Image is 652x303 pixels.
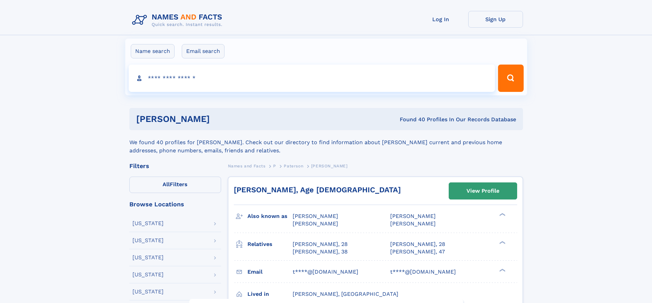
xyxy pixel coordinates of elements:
[498,240,506,245] div: ❯
[234,185,401,194] a: [PERSON_NAME], Age [DEMOGRAPHIC_DATA]
[132,221,164,226] div: [US_STATE]
[498,65,523,92] button: Search Button
[390,213,436,219] span: [PERSON_NAME]
[311,164,348,168] span: [PERSON_NAME]
[284,162,303,170] a: Paterson
[390,220,436,227] span: [PERSON_NAME]
[247,266,293,278] h3: Email
[136,115,305,123] h1: [PERSON_NAME]
[129,11,228,29] img: Logo Names and Facts
[390,240,445,248] a: [PERSON_NAME], 28
[390,248,445,256] a: [PERSON_NAME], 47
[413,11,468,28] a: Log In
[293,240,348,248] a: [PERSON_NAME], 28
[293,248,348,256] a: [PERSON_NAME], 38
[293,213,338,219] span: [PERSON_NAME]
[293,291,398,297] span: [PERSON_NAME], [GEOGRAPHIC_DATA]
[132,238,164,243] div: [US_STATE]
[466,183,499,199] div: View Profile
[228,162,266,170] a: Names and Facts
[129,65,495,92] input: search input
[284,164,303,168] span: Paterson
[305,116,516,123] div: Found 40 Profiles In Our Records Database
[129,201,221,207] div: Browse Locations
[129,163,221,169] div: Filters
[132,289,164,294] div: [US_STATE]
[182,44,225,58] label: Email search
[163,181,170,188] span: All
[498,268,506,272] div: ❯
[498,212,506,217] div: ❯
[247,210,293,222] h3: Also known as
[131,44,175,58] label: Name search
[293,220,338,227] span: [PERSON_NAME]
[273,162,276,170] a: P
[129,130,523,155] div: We found 40 profiles for [PERSON_NAME]. Check out our directory to find information about [PERSON...
[247,288,293,300] h3: Lived in
[468,11,523,28] a: Sign Up
[132,255,164,260] div: [US_STATE]
[449,183,517,199] a: View Profile
[247,238,293,250] h3: Relatives
[129,177,221,193] label: Filters
[132,272,164,277] div: [US_STATE]
[273,164,276,168] span: P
